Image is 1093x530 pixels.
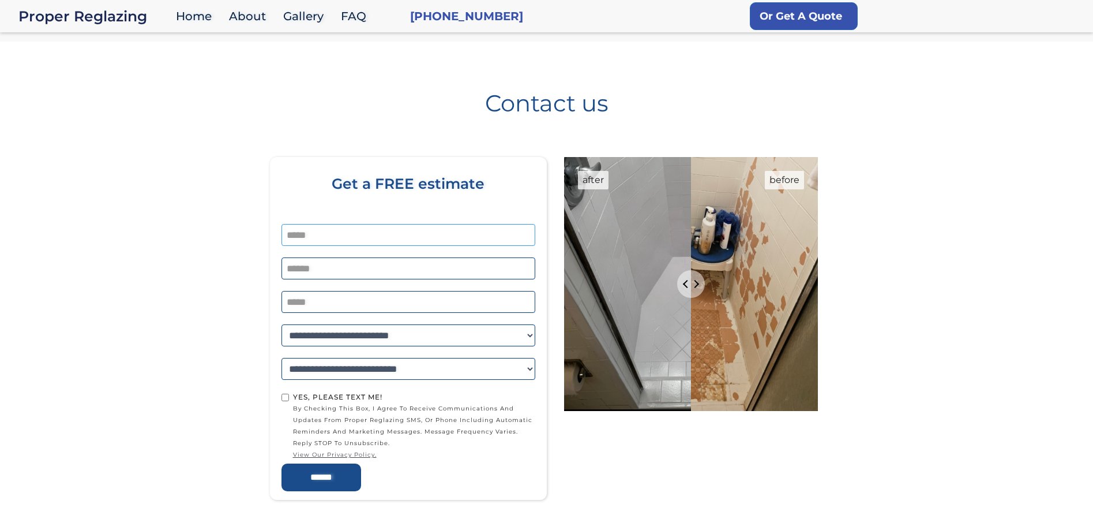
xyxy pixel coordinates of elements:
span: by checking this box, I agree to receive communications and updates from Proper Reglazing SMS, or... [293,403,535,461]
h1: Contact us [17,83,1076,115]
div: Get a FREE estimate [281,176,535,224]
a: view our privacy policy. [293,449,535,461]
a: [PHONE_NUMBER] [410,8,523,24]
form: Home page form [276,176,541,491]
a: About [223,4,277,29]
div: Proper Reglazing [18,8,170,24]
a: Gallery [277,4,335,29]
a: home [18,8,170,24]
a: Or Get A Quote [750,2,858,30]
a: Home [170,4,223,29]
input: Yes, Please text me!by checking this box, I agree to receive communications and updates from Prop... [281,394,289,401]
a: FAQ [335,4,378,29]
div: Yes, Please text me! [293,391,535,403]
